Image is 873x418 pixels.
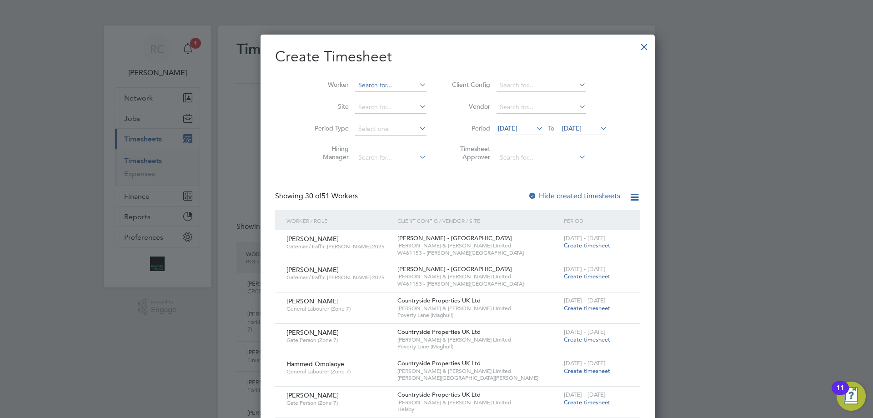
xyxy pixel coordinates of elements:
[564,359,606,367] span: [DATE] - [DATE]
[286,235,339,243] span: [PERSON_NAME]
[286,391,339,399] span: [PERSON_NAME]
[837,382,866,411] button: Open Resource Center, 11 new notifications
[528,191,620,201] label: Hide created timesheets
[497,101,586,114] input: Search for...
[286,266,339,274] span: [PERSON_NAME]
[497,79,586,92] input: Search for...
[308,145,349,161] label: Hiring Manager
[286,399,391,407] span: Gate Person (Zone 7)
[397,305,559,312] span: [PERSON_NAME] & [PERSON_NAME] Limited
[275,191,360,201] div: Showing
[564,336,610,343] span: Create timesheet
[286,337,391,344] span: Gate Person (Zone 7)
[397,391,481,398] span: Countryside Properties UK Ltd
[284,210,395,231] div: Worker / Role
[397,242,559,249] span: [PERSON_NAME] & [PERSON_NAME] Limited
[397,406,559,413] span: Helsby
[355,123,426,136] input: Select one
[564,328,606,336] span: [DATE] - [DATE]
[308,81,349,89] label: Worker
[397,368,559,375] span: [PERSON_NAME] & [PERSON_NAME] Limited
[497,151,586,164] input: Search for...
[545,122,557,134] span: To
[564,265,606,273] span: [DATE] - [DATE]
[449,102,490,111] label: Vendor
[286,328,339,337] span: [PERSON_NAME]
[308,124,349,132] label: Period Type
[397,336,559,343] span: [PERSON_NAME] & [PERSON_NAME] Limited
[397,280,559,287] span: W461153 - [PERSON_NAME][GEOGRAPHIC_DATA]
[397,273,559,280] span: [PERSON_NAME] & [PERSON_NAME] Limited
[308,102,349,111] label: Site
[355,79,426,92] input: Search for...
[564,242,610,249] span: Create timesheet
[397,249,559,257] span: W461153 - [PERSON_NAME][GEOGRAPHIC_DATA]
[397,312,559,319] span: Poverty Lane (Maghull)
[397,297,481,304] span: Countryside Properties UK Ltd
[286,274,391,281] span: Gateman/Traffic [PERSON_NAME] 2025
[355,151,426,164] input: Search for...
[449,81,490,89] label: Client Config
[395,210,562,231] div: Client Config / Vendor / Site
[397,265,512,273] span: [PERSON_NAME] - [GEOGRAPHIC_DATA]
[397,374,559,382] span: [PERSON_NAME][GEOGRAPHIC_DATA][PERSON_NAME]
[397,328,481,336] span: Countryside Properties UK Ltd
[286,243,391,250] span: Gateman/Traffic [PERSON_NAME] 2025
[286,297,339,305] span: [PERSON_NAME]
[836,388,844,400] div: 11
[397,234,512,242] span: [PERSON_NAME] - [GEOGRAPHIC_DATA]
[562,210,631,231] div: Period
[275,47,640,66] h2: Create Timesheet
[286,368,391,375] span: General Labourer (Zone 7)
[562,124,582,132] span: [DATE]
[305,191,321,201] span: 30 of
[498,124,517,132] span: [DATE]
[286,305,391,312] span: General Labourer (Zone 7)
[305,191,358,201] span: 51 Workers
[564,297,606,304] span: [DATE] - [DATE]
[564,367,610,375] span: Create timesheet
[397,399,559,406] span: [PERSON_NAME] & [PERSON_NAME] Limited
[397,343,559,350] span: Poverty Lane (Maghull)
[564,398,610,406] span: Create timesheet
[564,391,606,398] span: [DATE] - [DATE]
[564,304,610,312] span: Create timesheet
[564,234,606,242] span: [DATE] - [DATE]
[564,272,610,280] span: Create timesheet
[355,101,426,114] input: Search for...
[449,145,490,161] label: Timesheet Approver
[397,359,481,367] span: Countryside Properties UK Ltd
[449,124,490,132] label: Period
[286,360,344,368] span: Hammed Omolaoye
